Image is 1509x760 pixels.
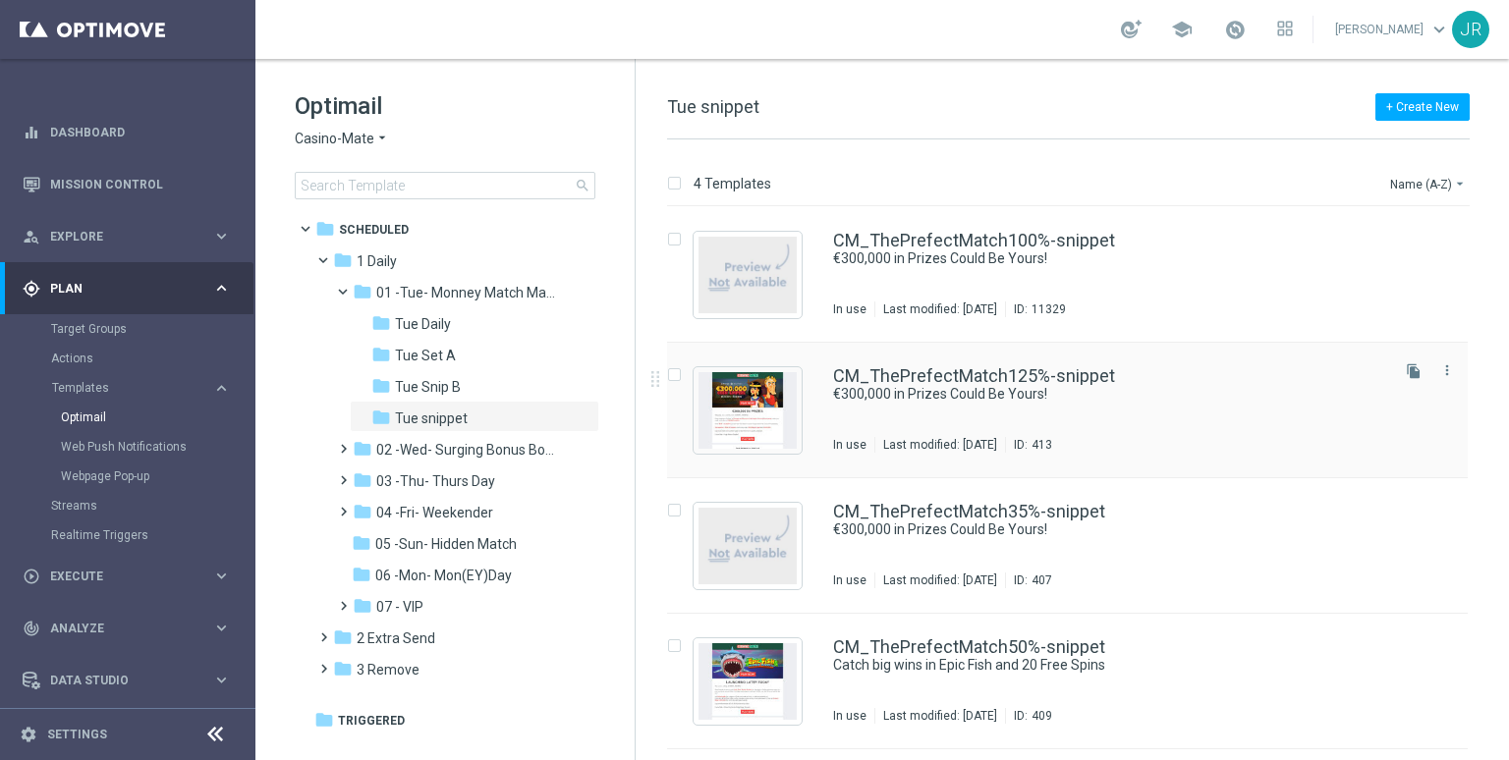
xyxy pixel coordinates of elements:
i: folder [371,376,391,396]
span: search [575,178,590,193]
span: Tue Set A [395,347,456,364]
i: folder [352,565,371,584]
input: Search Template [295,172,595,199]
div: ID: [1005,708,1052,724]
div: Last modified: [DATE] [875,572,1005,588]
span: 07 - VIP [376,598,423,616]
div: Templates [51,373,253,491]
button: Name (A-Z)arrow_drop_down [1388,172,1470,195]
span: Casino-Mate [295,130,374,148]
i: folder [353,470,372,490]
i: arrow_drop_down [374,130,390,148]
button: Data Studio keyboard_arrow_right [22,673,232,688]
i: keyboard_arrow_right [212,227,231,245]
span: Data Studio [50,675,212,686]
div: Data Studio [23,672,212,689]
div: Webpage Pop-up [61,461,253,491]
img: 409.jpeg [699,643,797,720]
a: Target Groups [51,321,204,337]
div: Mission Control [23,158,231,210]
i: keyboard_arrow_right [212,671,231,689]
i: equalizer [23,124,40,141]
a: €300,000 in Prizes Could Be Yours! [833,249,1340,268]
a: Web Push Notifications [61,439,204,455]
div: Target Groups [51,314,253,344]
div: Dashboard [23,106,231,158]
i: gps_fixed [23,280,40,298]
span: Triggered [338,712,405,730]
span: Explore [50,231,212,243]
button: Templates keyboard_arrow_right [51,380,232,396]
span: Tue Daily [395,315,451,333]
div: Optimail [61,403,253,432]
i: folder [333,659,353,679]
span: keyboard_arrow_down [1428,19,1450,40]
a: Mission Control [50,158,231,210]
i: person_search [23,228,40,245]
button: more_vert [1437,358,1457,382]
i: folder [353,439,372,459]
span: 06 -Mon- Mon(EY)Day [375,567,512,584]
div: Plan [23,280,212,298]
span: Templates [52,382,193,394]
button: gps_fixed Plan keyboard_arrow_right [22,281,232,297]
a: Settings [47,729,107,740]
span: Tue snippet [395,409,468,427]
i: more_vert [1439,362,1455,378]
i: track_changes [23,620,40,637]
div: Streams [51,491,253,520]
div: Optibot [23,706,231,758]
i: settings [20,726,37,743]
i: folder [353,502,372,521]
div: Press SPACE to select this row. [647,478,1505,614]
i: keyboard_arrow_right [212,279,231,298]
i: folder [371,345,391,364]
i: file_copy [1406,363,1422,379]
i: folder [352,533,371,553]
div: Last modified: [DATE] [875,301,1005,317]
div: Press SPACE to select this row. [647,207,1505,343]
i: folder [333,250,353,270]
button: equalizer Dashboard [22,125,232,140]
i: keyboard_arrow_right [212,567,231,585]
span: Execute [50,570,212,582]
i: folder [353,596,372,616]
div: €300,000 in Prizes Could Be Yours! [833,249,1385,268]
div: In use [833,437,866,453]
button: + Create New [1375,93,1470,121]
div: In use [833,301,866,317]
div: €300,000 in Prizes Could Be Yours! [833,385,1385,404]
i: folder [333,627,353,647]
div: Realtime Triggers [51,520,253,550]
img: 413.jpeg [699,372,797,449]
a: CM_ThePrefectMatch125%-snippet [833,367,1115,385]
span: school [1171,19,1193,40]
button: file_copy [1401,358,1426,384]
button: Mission Control [22,177,232,192]
div: ID: [1005,437,1052,453]
span: Tue Snip B [395,378,461,396]
span: 2 Extra Send [357,629,435,647]
div: 11329 [1032,301,1066,317]
div: 407 [1032,572,1052,588]
a: Optimail [61,409,204,425]
a: CM_ThePrefectMatch50%-snippet [833,638,1105,656]
button: track_changes Analyze keyboard_arrow_right [22,621,232,636]
img: noPreview.jpg [699,508,797,584]
span: Plan [50,283,212,295]
button: Casino-Mate arrow_drop_down [295,130,390,148]
i: keyboard_arrow_right [212,379,231,398]
div: JR [1452,11,1489,48]
i: folder [371,313,391,333]
div: ID: [1005,301,1066,317]
span: 03 -Thu- Thurs Day [376,472,495,490]
a: Streams [51,498,204,514]
button: play_circle_outline Execute keyboard_arrow_right [22,569,232,584]
a: [PERSON_NAME]keyboard_arrow_down [1333,15,1452,44]
div: Analyze [23,620,212,637]
a: €300,000 in Prizes Could Be Yours! [833,520,1340,539]
div: Last modified: [DATE] [875,708,1005,724]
